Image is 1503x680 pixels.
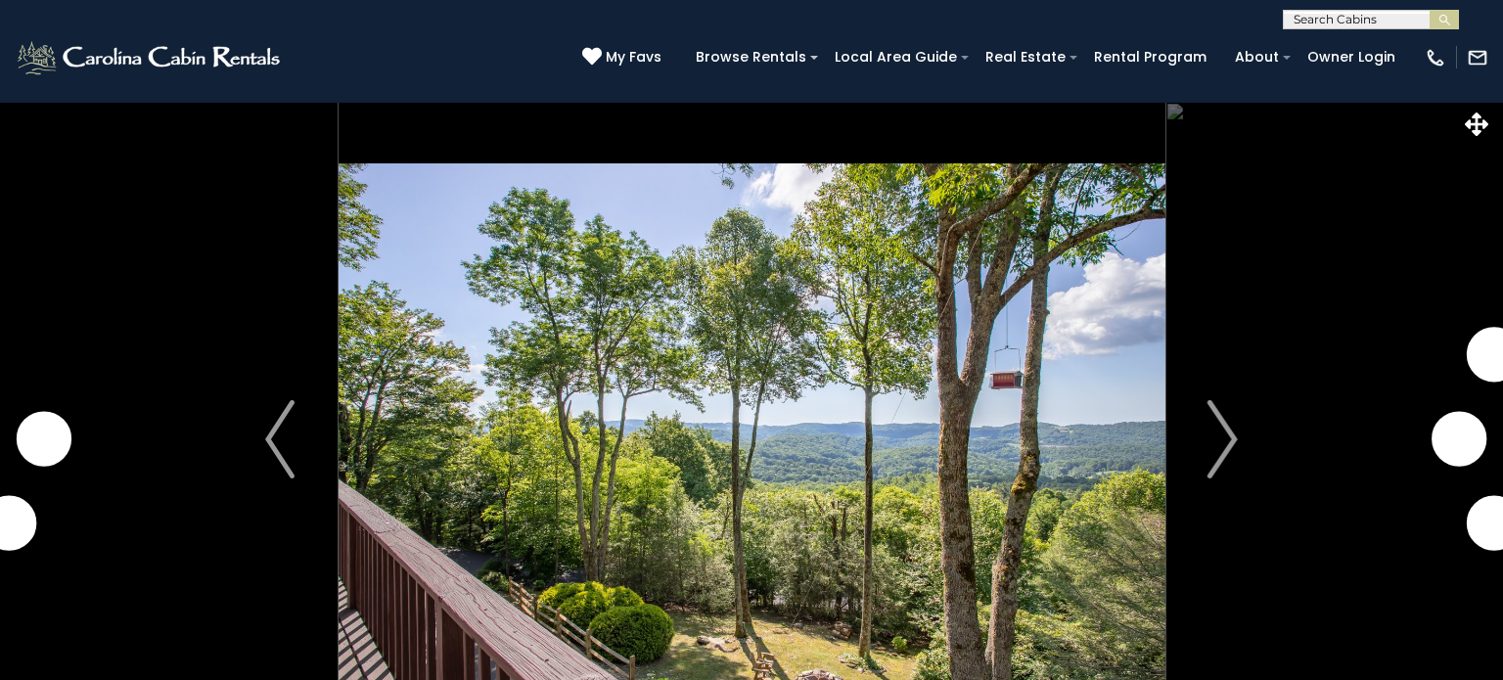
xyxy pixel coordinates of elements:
a: Browse Rentals [686,42,816,72]
img: arrow [265,400,295,478]
img: mail-regular-white.png [1467,47,1488,68]
a: Owner Login [1298,42,1405,72]
a: About [1225,42,1289,72]
a: Real Estate [976,42,1075,72]
a: Local Area Guide [825,42,967,72]
a: My Favs [582,47,666,68]
span: My Favs [606,47,661,68]
img: arrow [1208,400,1238,478]
img: phone-regular-white.png [1425,47,1446,68]
img: White-1-2.png [15,38,286,77]
a: Rental Program [1084,42,1216,72]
